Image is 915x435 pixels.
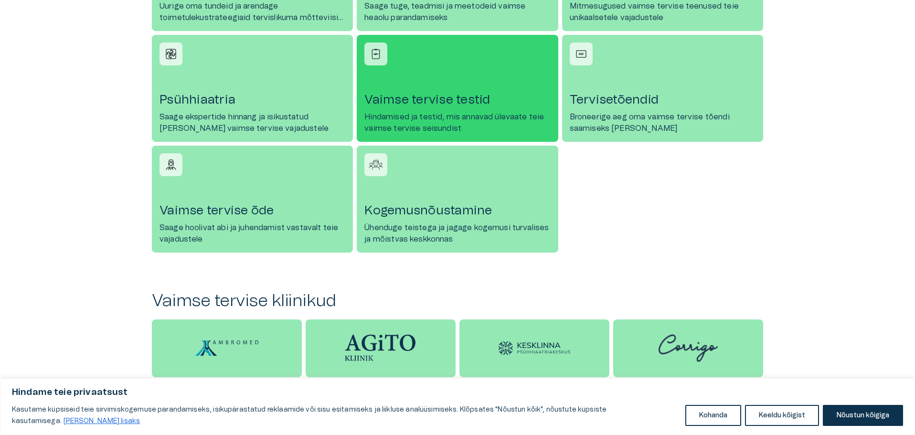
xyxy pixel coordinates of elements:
a: Agito logo [306,319,456,377]
h2: Vaimse tervise kliinikud [152,291,763,311]
h4: Vaimse tervise õde [160,203,345,218]
button: Kohanda [685,405,741,426]
p: Saage tuge, teadmisi ja meetodeid vaimse heaolu parandamiseks [364,0,550,23]
a: Ambromed Kliinik logo [152,319,302,377]
button: Keeldu kõigist [745,405,819,426]
button: Nõustun kõigiga [823,405,903,426]
h4: Psühhiaatria [160,92,345,107]
img: Ambromed Kliinik logo [191,334,263,362]
img: Vaimse tervise testid icon [369,47,383,61]
img: Tervisetõendid icon [574,47,588,61]
p: Hindame teie privaatsust [12,387,903,398]
img: Kogemusnõustamine icon [369,158,383,172]
a: Kesklinna Psühhiaatriakeskus logo [459,319,609,377]
a: Corrigo logo [613,319,763,377]
p: Saage ekspertide hinnang ja isikustatud [PERSON_NAME] vaimse tervise vajadustele [160,111,345,134]
h4: Tervisetõendid [570,92,755,107]
img: Corrigo logo [652,319,724,377]
img: Psühhiaatria icon [164,47,178,61]
p: Uurige oma tundeid ja arendage toimetulekustrateegiaid tervislikuma mõtteviisi saavutamiseks [160,0,345,23]
span: Help [49,8,63,15]
h4: Vaimse tervise testid [364,92,550,107]
img: Kesklinna Psühhiaatriakeskus logo [499,341,570,355]
p: Kasutame küpsiseid teie sirvimiskogemuse parandamiseks, isikupärastatud reklaamide või sisu esita... [12,404,678,427]
p: Broneerige aeg oma vaimse tervise tõendi saamiseks [PERSON_NAME] [570,111,755,134]
a: Loe lisaks [63,417,140,425]
p: Saage hoolivat abi ja juhendamist vastavalt teie vajadustele [160,222,345,245]
h4: Kogemusnõustamine [364,203,550,218]
p: Mitmesugused vaimse tervise teenused teie unikaalsetele vajadustele [570,0,755,23]
p: Ühenduge teistega ja jagage kogemusi turvalises ja mõistvas keskkonnas [364,222,550,245]
p: Hindamised ja testid, mis annavad ülevaate teie vaimse tervise seisundist [364,111,550,134]
img: Agito logo [345,334,416,362]
img: Vaimse tervise õde icon [164,158,178,172]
